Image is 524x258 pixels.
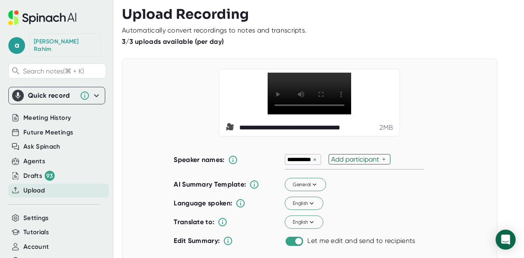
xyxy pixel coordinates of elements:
[174,237,220,245] b: Edit Summary:
[174,156,224,164] b: Speaker names:
[23,186,45,195] button: Upload
[285,197,323,210] button: English
[12,87,101,104] div: Quick record
[174,218,214,226] b: Translate to:
[23,157,45,166] button: Agents
[34,38,96,53] div: Abdul Rahim
[311,156,319,164] div: ×
[285,216,323,229] button: English
[23,171,55,181] div: Drafts
[122,6,516,22] h3: Upload Recording
[23,242,49,252] button: Account
[293,181,319,188] span: General
[293,200,316,207] span: English
[382,155,388,163] div: +
[293,218,316,226] span: English
[23,113,71,123] button: Meeting History
[23,228,49,237] button: Tutorials
[226,123,236,133] span: video
[285,178,326,192] button: General
[8,37,25,54] span: a
[45,171,55,181] div: 93
[331,155,382,163] div: Add participant
[23,128,73,137] button: Future Meetings
[174,199,232,207] b: Language spoken:
[23,213,49,223] button: Settings
[122,26,306,35] div: Automatically convert recordings to notes and transcripts.
[496,230,516,250] div: Open Intercom Messenger
[23,171,55,181] button: Drafts 93
[307,237,415,245] div: Let me edit and send to recipients
[174,180,246,189] b: AI Summary Template:
[380,124,393,132] div: 2 MB
[122,38,224,46] b: 3/3 uploads available (per day)
[28,91,76,100] div: Quick record
[23,142,61,152] button: Ask Spinach
[23,67,104,75] span: Search notes (⌘ + K)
